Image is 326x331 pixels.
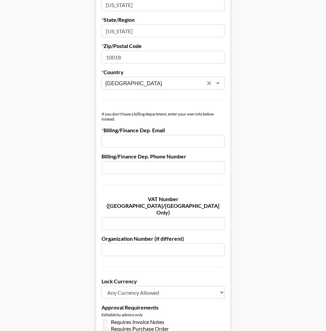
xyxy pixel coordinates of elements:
div: Editable by admins only [102,312,225,317]
label: VAT Number ([GEOGRAPHIC_DATA]/[GEOGRAPHIC_DATA] Only) [102,196,225,216]
label: Country [102,69,225,76]
span: Requires Invoice Notes [111,319,164,325]
label: Lock Currency [102,278,225,285]
label: Organization Number (if different) [102,235,225,242]
label: Billing/Finance Dep. Email [102,127,225,134]
label: Billing/Finance Dep. Phone Number [102,153,225,160]
label: State/Region [102,16,225,23]
label: Approval Requirements [102,304,225,311]
button: Clear [204,79,214,88]
div: If you don't have a billing department, enter your own info below instead. [102,111,225,122]
label: Zip/Postal Code [102,43,225,49]
button: Open [213,79,222,88]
